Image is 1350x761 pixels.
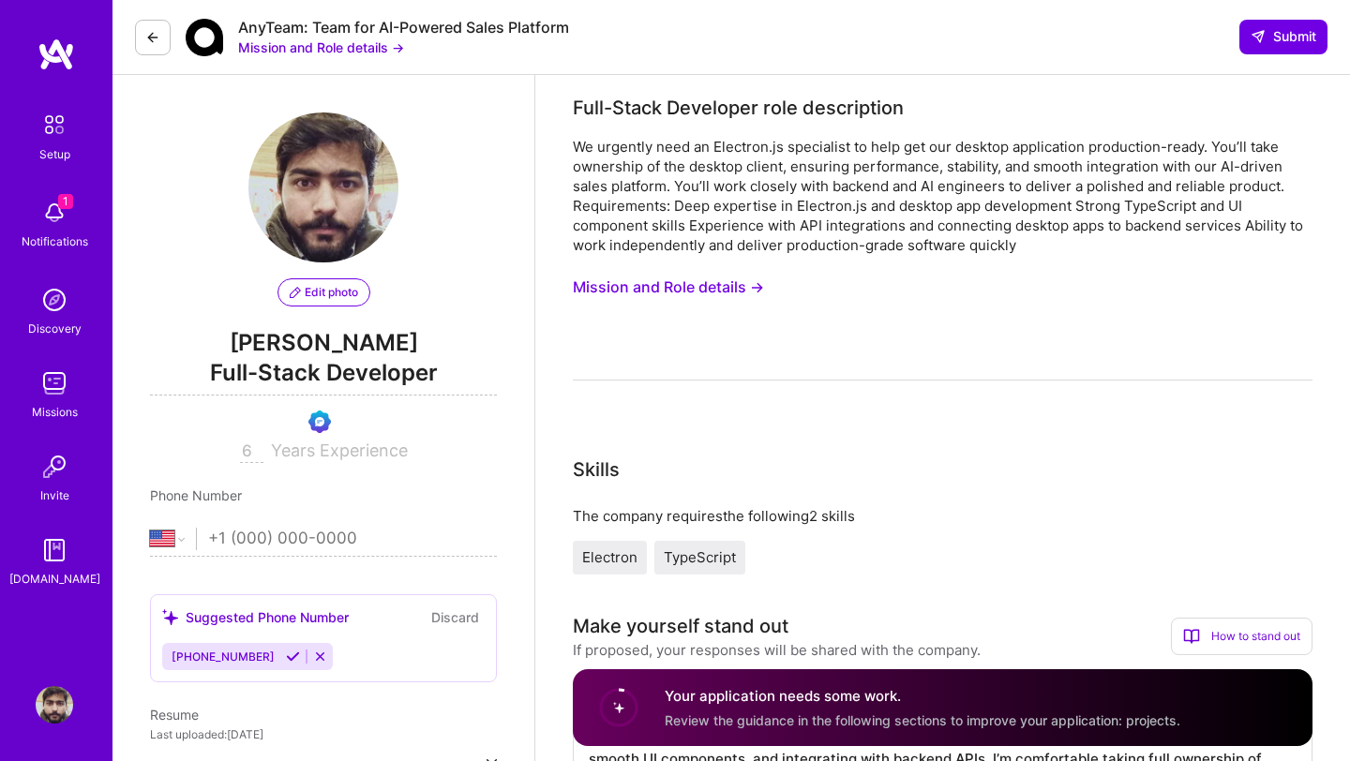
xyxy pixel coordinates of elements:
[36,686,73,724] img: User Avatar
[290,287,301,298] i: icon PencilPurple
[208,512,497,566] input: +1 (000) 000-0000
[1183,628,1200,645] i: icon BookOpen
[172,649,275,664] span: [PHONE_NUMBER]
[28,319,82,338] div: Discovery
[150,487,242,503] span: Phone Number
[31,686,78,724] a: User Avatar
[37,37,75,71] img: logo
[665,686,1180,706] h4: Your application needs some work.
[36,194,73,231] img: bell
[1171,618,1312,655] div: How to stand out
[573,270,764,305] button: Mission and Role details →
[150,724,497,744] div: Last uploaded: [DATE]
[150,707,199,723] span: Resume
[9,569,100,589] div: [DOMAIN_NAME]
[573,137,1312,255] div: We urgently need an Electron.js specialist to help get our desktop application production-ready. ...
[573,612,788,640] div: Make yourself stand out
[573,506,1312,526] div: The company requires the following 2 skills
[1251,29,1266,44] i: icon SendLight
[573,640,981,660] div: If proposed, your responses will be shared with the company.
[240,440,263,463] input: XX
[665,711,1180,727] span: Review the guidance in the following sections to improve your application: projects.
[573,94,904,122] div: Full-Stack Developer role description
[573,455,620,484] div: Skills
[162,609,178,625] i: icon SuggestedTeams
[162,607,349,627] div: Suggested Phone Number
[145,30,160,45] i: icon LeftArrowDark
[1239,20,1327,53] button: Submit
[1251,27,1316,46] span: Submit
[664,548,736,566] span: TypeScript
[271,440,408,460] span: Years Experience
[238,37,404,57] button: Mission and Role details →
[36,281,73,319] img: discovery
[40,485,69,505] div: Invite
[426,606,485,628] button: Discard
[248,112,398,262] img: User Avatar
[35,105,74,144] img: setup
[36,531,73,569] img: guide book
[36,448,73,485] img: Invite
[582,548,637,566] span: Electron
[22,231,88,251] div: Notifications
[150,329,497,357] span: [PERSON_NAME]
[308,410,331,433] img: Evaluation Call Booked
[150,357,497,395] span: Full-Stack Developer
[238,18,569,37] div: AnyTeam: Team for AI-Powered Sales Platform
[313,649,327,664] i: Reject
[58,194,73,209] span: 1
[277,278,370,306] button: Edit photo
[39,144,70,164] div: Setup
[186,19,223,56] img: Company Logo
[36,365,73,402] img: teamwork
[32,402,78,422] div: Missions
[290,284,358,301] span: Edit photo
[286,649,300,664] i: Accept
